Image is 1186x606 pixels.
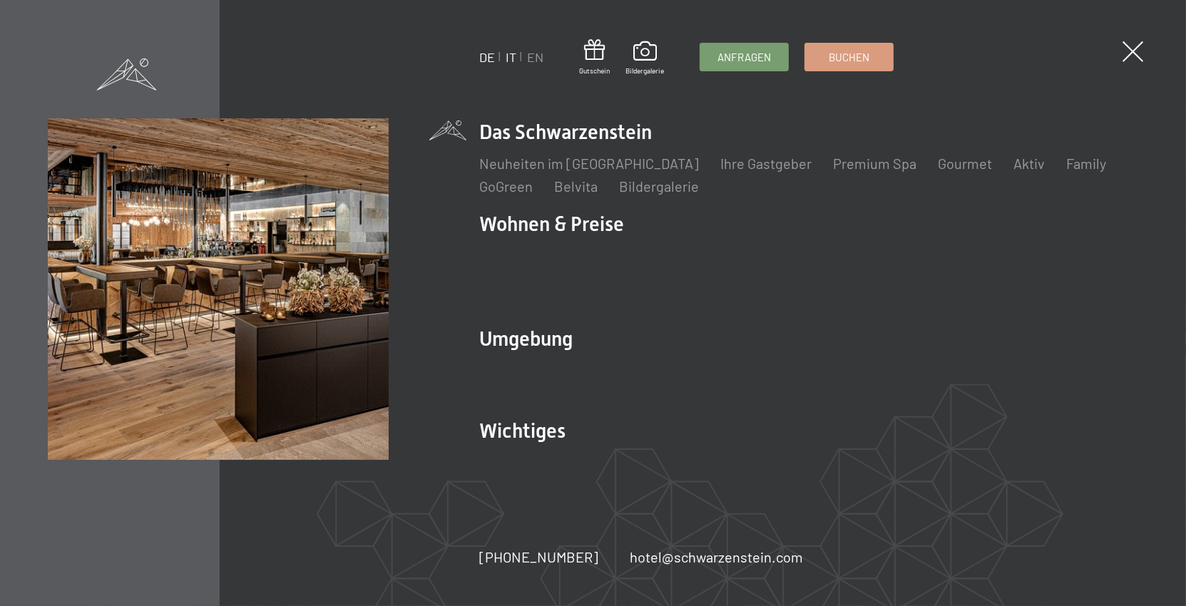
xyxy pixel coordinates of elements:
a: Belvita [554,178,598,195]
a: GoGreen [479,178,533,195]
a: Premium Spa [833,155,916,172]
span: Gutschein [579,66,610,76]
a: DE [479,49,495,65]
a: Family [1066,155,1106,172]
span: Buchen [829,50,869,65]
a: EN [527,49,543,65]
a: Buchen [805,43,893,71]
a: hotel@schwarzenstein.com [630,547,803,567]
a: Ihre Gastgeber [720,155,812,172]
a: Anfragen [700,43,788,71]
a: IT [506,49,516,65]
a: Gutschein [579,39,610,76]
a: Neuheiten im [GEOGRAPHIC_DATA] [479,155,699,172]
span: Anfragen [717,50,771,65]
span: Bildergalerie [625,66,664,76]
a: Bildergalerie [625,41,664,76]
a: Bildergalerie [619,178,699,195]
a: Aktiv [1013,155,1045,172]
a: [PHONE_NUMBER] [479,547,598,567]
span: [PHONE_NUMBER] [479,548,598,565]
a: Gourmet [938,155,992,172]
